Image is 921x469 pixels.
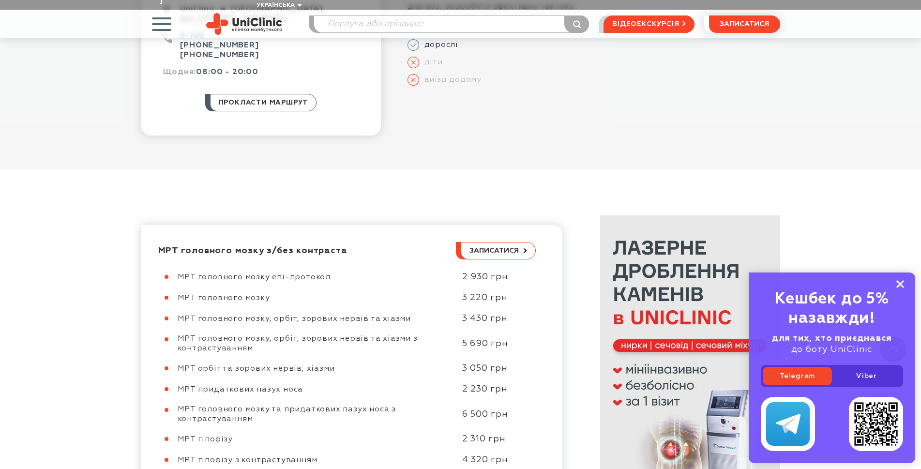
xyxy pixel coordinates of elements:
div: до боту UniClinic [761,333,903,355]
img: Uniclinic [206,13,282,35]
span: МРТ головного мозку епі-протокол [178,273,331,281]
div: 3 430 грн [453,313,536,324]
div: 2 230 грн [453,384,536,395]
span: МРТ головного мозку та придаткових пазух носа з контрастуванням [178,406,396,423]
span: записатися [720,21,769,28]
div: 08:00 - 20:00 [163,67,359,84]
a: відеоекскурсія [604,15,694,33]
span: МРТ головного мозку, орбіт, зорових нервів та хіазми з контрастуванням [178,335,418,352]
span: виїзд додому [419,75,482,85]
div: 3 220 грн [453,292,536,303]
a: Viber [832,367,901,385]
div: МРТ головного мозку з/без контраста [158,245,456,257]
div: 5 690 грн [453,338,536,349]
button: записатися [709,15,780,33]
a: Telegram [763,367,832,385]
span: прокласти маршрут [219,94,308,111]
div: 6 500 грн [453,409,536,420]
div: Кешбек до 5% назавжди! [761,289,903,328]
span: МРТ гіпофізу з контрастуванням [178,456,317,464]
button: Українська [254,2,302,9]
span: діти [419,58,443,67]
div: 4 320 грн [453,454,536,466]
span: МРТ орбіт та зорових нервів, хіазми [178,365,335,373]
div: 2 930 грн [453,272,536,283]
span: МРТ головного мозку [178,294,270,302]
span: МРТ придаткових пазух носа [178,386,303,393]
a: прокласти маршрут [205,94,317,111]
span: Щодня: [163,68,196,76]
b: для тих, хто приєднався [772,334,892,343]
button: записатися [456,242,536,259]
span: Українська [257,2,295,8]
div: 2 310 грн [453,434,536,445]
span: МРТ гіпофізу [178,436,233,443]
a: [PHONE_NUMBER] [180,51,259,59]
span: дорослі [419,40,459,50]
span: записатися [469,247,519,254]
div: 3 050 грн [453,363,536,374]
input: Послуга або прізвище [314,16,589,32]
span: відеоекскурсія [612,16,679,32]
span: МРТ головного мозку, орбіт, зорових нервів та хіазми [178,315,411,323]
a: [PHONE_NUMBER] [180,42,259,49]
